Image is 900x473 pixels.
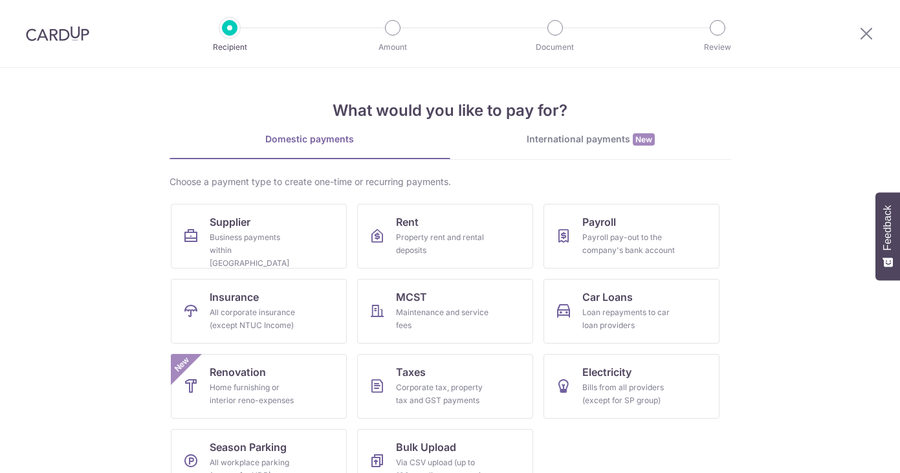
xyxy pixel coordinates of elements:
p: Review [670,41,765,54]
div: Bills from all providers (except for SP group) [582,381,675,407]
span: Insurance [210,289,259,305]
a: PayrollPayroll pay-out to the company's bank account [543,204,719,269]
span: Rent [396,214,419,230]
div: International payments [450,133,731,146]
a: TaxesCorporate tax, property tax and GST payments [357,354,533,419]
div: Loan repayments to car loan providers [582,306,675,332]
p: Document [507,41,603,54]
div: Home furnishing or interior reno-expenses [210,381,303,407]
span: Bulk Upload [396,439,456,455]
span: Car Loans [582,289,633,305]
img: CardUp [26,26,89,41]
a: RentProperty rent and rental deposits [357,204,533,269]
span: Payroll [582,214,616,230]
span: Electricity [582,364,631,380]
div: Domestic payments [170,133,450,146]
div: Corporate tax, property tax and GST payments [396,381,489,407]
span: New [633,133,655,146]
button: Feedback - Show survey [875,192,900,280]
div: Business payments within [GEOGRAPHIC_DATA] [210,231,303,270]
h4: What would you like to pay for? [170,99,731,122]
a: InsuranceAll corporate insurance (except NTUC Income) [171,279,347,344]
div: Maintenance and service fees [396,306,489,332]
a: Car LoansLoan repayments to car loan providers [543,279,719,344]
span: MCST [396,289,427,305]
a: ElectricityBills from all providers (except for SP group) [543,354,719,419]
span: New [171,354,192,375]
p: Recipient [182,41,278,54]
span: Renovation [210,364,266,380]
p: Amount [345,41,441,54]
div: Property rent and rental deposits [396,231,489,257]
span: Season Parking [210,439,287,455]
div: Payroll pay-out to the company's bank account [582,231,675,257]
div: Choose a payment type to create one-time or recurring payments. [170,175,731,188]
a: MCSTMaintenance and service fees [357,279,533,344]
a: RenovationHome furnishing or interior reno-expensesNew [171,354,347,419]
span: Taxes [396,364,426,380]
div: All corporate insurance (except NTUC Income) [210,306,303,332]
span: Supplier [210,214,250,230]
a: SupplierBusiness payments within [GEOGRAPHIC_DATA] [171,204,347,269]
span: Feedback [882,205,894,250]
